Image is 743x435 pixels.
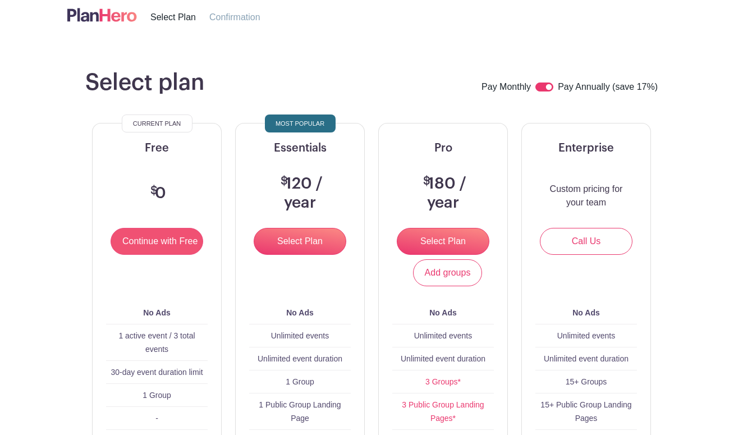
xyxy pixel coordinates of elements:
span: 1 active event / 3 total events [118,331,195,354]
b: No Ads [429,308,456,317]
span: Confirmation [209,12,260,22]
b: No Ads [572,308,599,317]
span: 15+ Public Group Landing Pages [540,400,631,423]
p: Custom pricing for your team [549,182,623,209]
input: Continue with Free [111,228,203,255]
span: - [155,414,158,423]
a: 3 Public Group Landing Pages* [402,400,484,423]
span: $ [423,176,430,187]
h5: Enterprise [535,141,637,155]
span: Unlimited events [414,331,473,340]
h5: Pro [392,141,494,155]
span: Unlimited events [557,331,616,340]
h3: 180 / year [406,175,480,212]
span: Most Popular [276,117,324,130]
span: 1 Group [286,377,314,386]
span: $ [281,176,288,187]
a: Add groups [413,259,483,286]
a: 3 Groups* [425,377,461,386]
span: 1 Group [143,391,171,400]
h3: 0 [148,184,166,203]
label: Pay Annually (save 17%) [558,80,658,95]
h5: Essentials [249,141,351,155]
h1: Select plan [85,69,204,96]
input: Select Plan [397,228,489,255]
span: 1 Public Group Landing Page [259,400,341,423]
h3: 120 / year [263,175,337,212]
span: Unlimited event duration [401,354,485,363]
label: Pay Monthly [481,80,531,95]
img: logo-507f7623f17ff9eddc593b1ce0a138ce2505c220e1c5a4e2b4648c50719b7d32.svg [67,6,137,24]
span: Unlimited event duration [544,354,629,363]
span: $ [150,185,158,196]
span: 30-day event duration limit [111,368,203,377]
b: No Ads [286,308,313,317]
h5: Free [106,141,208,155]
b: No Ads [143,308,170,317]
span: Unlimited events [271,331,329,340]
span: Select Plan [150,12,196,22]
input: Select Plan [254,228,346,255]
span: Current Plan [133,117,181,130]
span: 15+ Groups [566,377,607,386]
span: Unlimited event duration [258,354,342,363]
a: Call Us [540,228,632,255]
